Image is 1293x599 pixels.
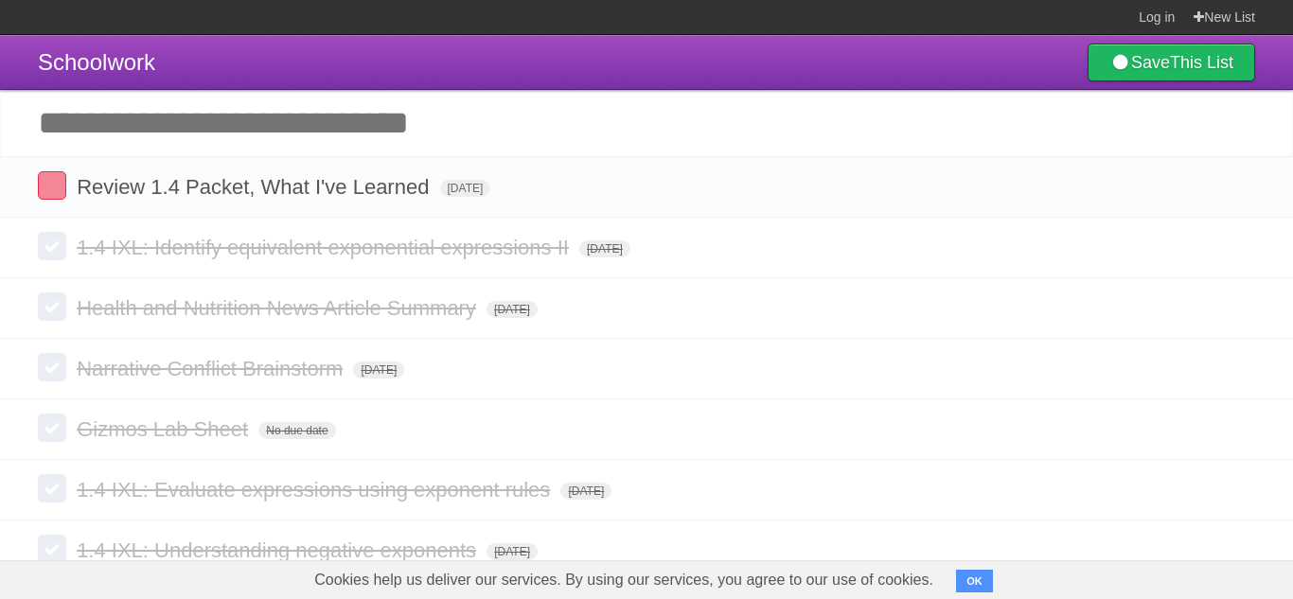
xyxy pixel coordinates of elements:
[487,301,538,318] span: [DATE]
[77,296,481,320] span: Health and Nutrition News Article Summary
[1170,53,1233,72] b: This List
[295,561,952,599] span: Cookies help us deliver our services. By using our services, you agree to our use of cookies.
[77,478,555,502] span: 1.4 IXL: Evaluate expressions using exponent rules
[1088,44,1255,81] a: SaveThis List
[38,171,66,200] label: Done
[38,292,66,321] label: Done
[579,240,630,257] span: [DATE]
[77,236,574,259] span: 1.4 IXL: Identify equivalent exponential expressions II
[77,175,434,199] span: Review 1.4 Packet, What I've Learned
[38,535,66,563] label: Done
[77,538,481,562] span: 1.4 IXL: Understanding negative exponents
[38,474,66,502] label: Done
[487,543,538,560] span: [DATE]
[560,483,611,500] span: [DATE]
[38,49,155,75] span: Schoolwork
[258,422,335,439] span: No due date
[77,417,253,441] span: Gizmos Lab Sheet
[38,353,66,381] label: Done
[353,361,404,379] span: [DATE]
[38,414,66,442] label: Done
[956,570,993,592] button: OK
[440,180,491,197] span: [DATE]
[77,357,347,380] span: Narrative Conflict Brainstorm
[38,232,66,260] label: Done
